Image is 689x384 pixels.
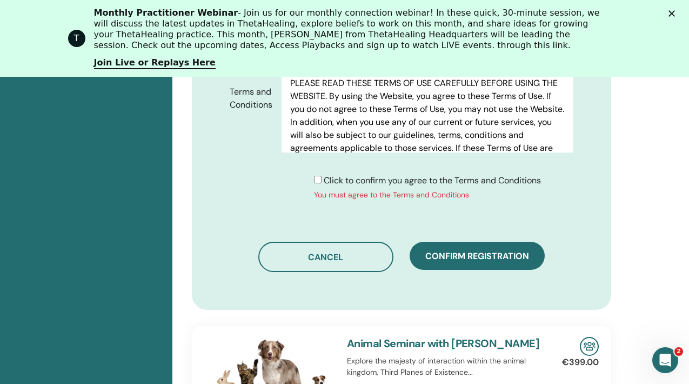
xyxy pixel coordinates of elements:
img: In-Person Seminar [580,337,599,356]
p: PLEASE READ THESE TERMS OF USE CAREFULLY BEFORE USING THE WEBSITE. By using the Website, you agre... [290,77,565,181]
span: Click to confirm you agree to the Terms and Conditions [324,175,541,186]
button: Confirm registration [410,242,545,270]
p: Explore the majesty of interaction within the animal kingdom, Third Planes of Existence... [347,355,543,378]
div: - Join us for our monthly connection webinar! In these quick, 30-minute session, we will discuss ... [94,8,604,51]
span: 2 [674,347,683,356]
a: Join Live or Replays Here [94,57,216,69]
span: Confirm registration [425,250,529,262]
b: Monthly Practitioner Webinar [94,8,238,18]
iframe: Intercom live chat [652,347,678,373]
div: Profile image for ThetaHealing [68,30,85,47]
span: Cancel [308,251,343,263]
div: You must agree to the Terms and Conditions [314,189,541,201]
label: Terms and Conditions [222,82,282,115]
div: Schließen [668,10,679,16]
p: €399.00 [562,356,599,369]
button: Cancel [258,242,393,272]
a: Animal Seminar with [PERSON_NAME] [347,336,539,350]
